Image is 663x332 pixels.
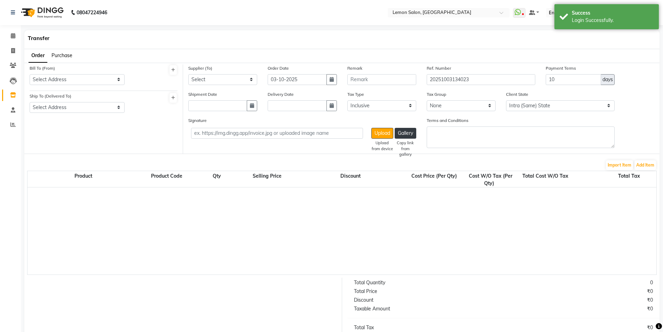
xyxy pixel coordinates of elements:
[347,74,416,85] input: Remark
[188,65,212,71] label: Supplier (To)
[268,65,289,71] label: Order Date
[371,128,393,139] button: Upload
[427,65,451,71] label: Ref. Number
[572,17,654,24] div: Login Successfully.
[518,172,573,187] div: Total Cost W/O Tax
[30,93,71,99] label: Ship To (Delivered To)
[572,9,654,17] div: Success
[546,65,576,71] label: Payment Terms
[52,52,72,59] span: Purchase
[349,324,504,331] div: Total Tax
[371,140,393,152] div: Upload from device
[268,91,294,98] label: Delivery Date
[349,288,504,295] div: Total Price
[77,3,107,22] b: 08047224946
[349,305,504,312] div: Taxable Amount
[410,171,458,180] span: Cost Price (Per Qty)
[18,3,65,22] img: logo
[349,279,504,286] div: Total Quantity
[191,128,363,139] input: ex. https://img.dingg.app/invoice.jpg or uploaded image name
[347,65,362,71] label: Remark
[606,160,633,170] button: Import Item
[467,171,512,188] span: Cost W/O Tax (Per Qty)
[503,279,658,286] div: 0
[506,91,528,98] label: Client State
[427,91,446,98] label: Tax Group
[395,128,416,139] button: Gallery
[188,91,217,98] label: Shipment Date
[503,288,658,295] div: ₹0
[602,76,613,83] span: days
[251,171,283,180] span: Selling Price
[349,296,504,304] div: Discount
[24,32,53,45] span: Transfer
[31,52,45,59] span: Order
[27,172,139,187] div: Product
[139,172,195,187] div: Product Code
[634,160,656,170] button: Add Item
[503,305,658,312] div: ₹0
[395,140,416,157] div: Copy link from gallery
[295,172,406,187] div: Discount
[347,91,364,98] label: Tax Type
[427,74,535,85] input: Reference Number
[30,65,55,71] label: Bill To (From)
[195,172,239,187] div: Qty
[503,296,658,304] div: ₹0
[427,117,468,124] label: Terms and Conditions
[188,117,207,124] label: Signature
[503,324,658,331] div: ₹0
